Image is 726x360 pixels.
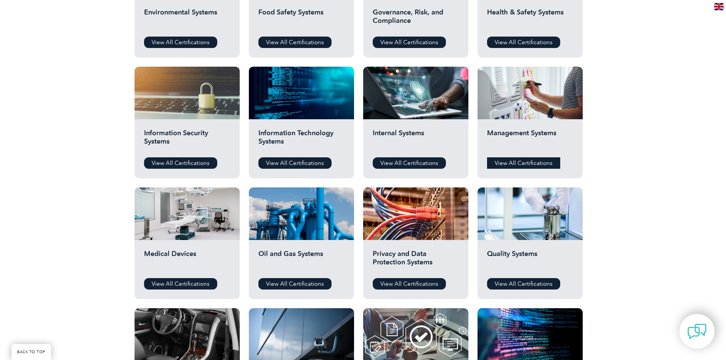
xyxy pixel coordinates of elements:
[487,129,573,152] h2: Management Systems
[373,37,446,48] a: View All Certifications
[373,157,446,169] a: View All Certifications
[144,129,230,152] h2: Information Security Systems
[487,157,560,169] a: View All Certifications
[11,344,51,360] a: BACK TO TOP
[487,8,573,31] h2: Health & Safety Systems
[258,278,332,290] a: View All Certifications
[258,8,345,31] h2: Food Safety Systems
[258,129,345,152] h2: Information Technology Systems
[487,250,573,272] h2: Quality Systems
[144,37,217,48] a: View All Certifications
[373,250,459,272] h2: Privacy and Data Protection Systems
[258,157,332,169] a: View All Certifications
[144,157,217,169] a: View All Certifications
[258,250,345,272] h2: Oil and Gas Systems
[373,8,459,31] h2: Governance, Risk, and Compliance
[373,278,446,290] a: View All Certifications
[258,37,332,48] a: View All Certifications
[487,37,560,48] a: View All Certifications
[714,3,724,10] img: en
[144,8,230,31] h2: Environmental Systems
[144,278,217,290] a: View All Certifications
[487,278,560,290] a: View All Certifications
[144,250,230,272] h2: Medical Devices
[373,129,459,152] h2: Internal Systems
[688,322,707,341] img: contact-chat.png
